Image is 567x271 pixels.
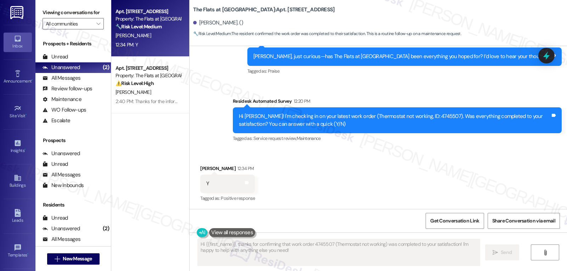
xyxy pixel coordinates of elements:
[221,195,255,201] span: Positive response
[116,23,162,30] strong: 🔧 Risk Level: Medium
[43,117,70,124] div: Escalate
[43,106,86,114] div: WO Follow-ups
[488,213,560,229] button: Share Conversation via email
[96,21,100,27] i: 
[492,217,555,225] span: Share Conversation via email
[116,15,181,23] div: Property: The Flats at [GEOGRAPHIC_DATA]
[501,249,512,256] span: Send
[543,250,548,255] i: 
[233,133,562,143] div: Tagged as:
[43,7,104,18] label: Viewing conversations for
[43,225,80,232] div: Unanswered
[198,239,480,266] textarea: Hi {{first_name}}, thanks for confirming that work order 4745507 (Thermostat not working) was com...
[43,171,80,179] div: All Messages
[200,193,255,203] div: Tagged as:
[116,32,151,39] span: [PERSON_NAME]
[4,137,32,156] a: Insights •
[55,256,60,262] i: 
[43,160,68,168] div: Unread
[193,6,335,13] b: The Flats at [GEOGRAPHIC_DATA]: Apt. [STREET_ADDRESS]
[43,53,68,61] div: Unread
[101,62,111,73] div: (2)
[32,78,33,83] span: •
[63,255,92,262] span: New Message
[27,252,28,256] span: •
[116,8,181,15] div: Apt. [STREET_ADDRESS]
[43,85,92,92] div: Review follow-ups
[430,217,479,225] span: Get Conversation Link
[253,53,550,60] div: [PERSON_NAME], just curious—has The Flats at [GEOGRAPHIC_DATA] been everything you hoped for? I’d...
[4,242,32,261] a: Templates •
[43,150,80,157] div: Unanswered
[485,244,520,260] button: Send
[4,102,32,122] a: Site Visit •
[10,6,25,19] img: ResiDesk Logo
[292,97,310,105] div: 12:20 PM
[193,30,461,38] span: : The resident confirmed the work order was completed to their satisfaction. This is a routine fo...
[239,113,550,128] div: Hi [PERSON_NAME]! I'm checking in on your latest work order (Thermostat not working, ID: 4745507)...
[35,40,111,47] div: Prospects + Residents
[4,33,32,52] a: Inbox
[206,180,209,187] div: Y
[43,182,84,189] div: New Inbounds
[43,64,80,71] div: Unanswered
[193,19,243,27] div: [PERSON_NAME]. ()
[426,213,484,229] button: Get Conversation Link
[253,135,297,141] span: Service request review ,
[43,236,80,243] div: All Messages
[116,98,560,105] div: 2:40 PM: Thanks for the information, [PERSON_NAME]. I’m really sorry to hear that. Did the techni...
[247,66,562,76] div: Tagged as:
[116,72,181,79] div: Property: The Flats at [GEOGRAPHIC_DATA]
[35,137,111,144] div: Prospects
[200,165,255,175] div: [PERSON_NAME]
[101,223,111,234] div: (2)
[116,41,138,48] div: 12:34 PM: Y
[46,18,92,29] input: All communities
[233,97,562,107] div: Residesk Automated Survey
[43,214,68,222] div: Unread
[268,68,280,74] span: Praise
[116,64,181,72] div: Apt. [STREET_ADDRESS]
[43,74,80,82] div: All Messages
[35,201,111,209] div: Residents
[493,250,498,255] i: 
[24,147,26,152] span: •
[297,135,321,141] span: Maintenance
[43,96,82,103] div: Maintenance
[4,207,32,226] a: Leads
[236,165,254,172] div: 12:34 PM
[116,80,154,86] strong: ⚠️ Risk Level: High
[4,172,32,191] a: Buildings
[193,31,231,36] strong: 🔧 Risk Level: Medium
[26,112,27,117] span: •
[47,253,100,265] button: New Message
[116,89,151,95] span: [PERSON_NAME]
